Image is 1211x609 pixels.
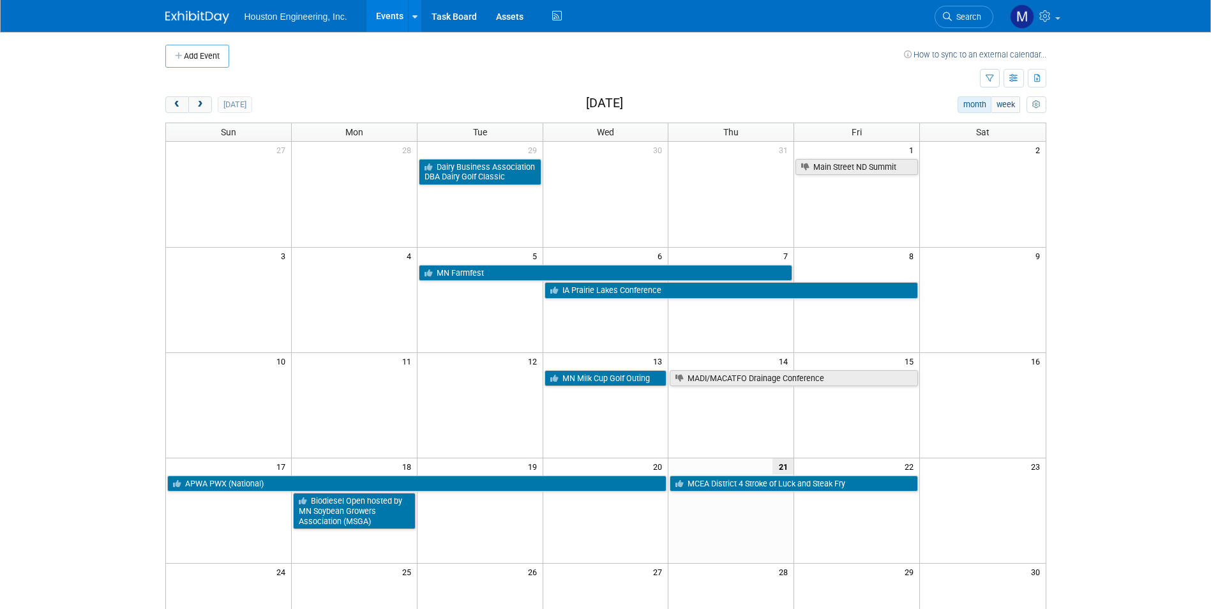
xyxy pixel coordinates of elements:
span: 14 [778,353,794,369]
a: Dairy Business Association DBA Dairy Golf Classic [419,159,541,185]
span: 27 [275,142,291,158]
span: 28 [778,564,794,580]
span: 19 [527,458,543,474]
span: 29 [527,142,543,158]
span: 15 [903,353,919,369]
a: How to sync to an external calendar... [904,50,1046,59]
span: 12 [527,353,543,369]
span: 6 [656,248,668,264]
span: Fri [852,127,862,137]
span: 21 [772,458,794,474]
span: 25 [401,564,417,580]
span: 4 [405,248,417,264]
span: 31 [778,142,794,158]
span: 30 [652,142,668,158]
span: 2 [1034,142,1046,158]
span: 30 [1030,564,1046,580]
span: 20 [652,458,668,474]
span: 13 [652,353,668,369]
a: MN Milk Cup Golf Outing [545,370,667,387]
span: Thu [723,127,739,137]
a: MADI/MACATFO Drainage Conference [670,370,918,387]
img: Mayra Nanclares [1010,4,1034,29]
a: Search [935,6,993,28]
a: IA Prairie Lakes Conference [545,282,919,299]
span: Sat [976,127,989,137]
span: 8 [908,248,919,264]
button: week [991,96,1020,113]
span: 7 [782,248,794,264]
a: Biodiesel Open hosted by MN Soybean Growers Association (MSGA) [293,493,416,529]
span: 18 [401,458,417,474]
span: 1 [908,142,919,158]
a: MN Farmfest [419,265,793,282]
span: 23 [1030,458,1046,474]
button: [DATE] [218,96,252,113]
span: Mon [345,127,363,137]
span: 17 [275,458,291,474]
button: prev [165,96,189,113]
i: Personalize Calendar [1032,101,1041,109]
span: Houston Engineering, Inc. [244,11,347,22]
img: ExhibitDay [165,11,229,24]
span: 10 [275,353,291,369]
span: 27 [652,564,668,580]
h2: [DATE] [586,96,623,110]
a: Main Street ND Summit [795,159,918,176]
button: Add Event [165,45,229,68]
span: Sun [221,127,236,137]
span: 16 [1030,353,1046,369]
a: MCEA District 4 Stroke of Luck and Steak Fry [670,476,918,492]
button: myCustomButton [1027,96,1046,113]
span: 26 [527,564,543,580]
button: next [188,96,212,113]
a: APWA PWX (National) [167,476,667,492]
span: 9 [1034,248,1046,264]
span: Wed [597,127,614,137]
span: Search [952,12,981,22]
span: 28 [401,142,417,158]
button: month [958,96,991,113]
span: 22 [903,458,919,474]
span: 3 [280,248,291,264]
span: 5 [531,248,543,264]
span: 24 [275,564,291,580]
span: 29 [903,564,919,580]
span: Tue [473,127,487,137]
span: 11 [401,353,417,369]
